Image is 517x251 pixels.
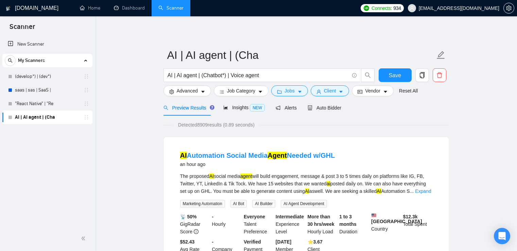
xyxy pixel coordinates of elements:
button: search [5,55,16,66]
button: Save [379,68,412,82]
div: Experience Level [274,213,306,235]
b: $ 12.3k [403,214,418,219]
span: robot [308,105,312,110]
span: Auto Bidder [308,105,341,111]
span: notification [276,105,280,110]
a: searchScanner [158,5,184,11]
b: Verified [244,239,261,245]
span: search [361,72,374,78]
span: Client [324,87,336,95]
button: setting [503,3,514,14]
button: userClientcaret-down [311,85,349,96]
span: holder [84,87,89,93]
span: holder [84,101,89,106]
span: Save [389,71,401,80]
span: AI Bot [230,200,247,207]
div: Tooltip anchor [209,104,215,111]
span: edit [436,51,445,60]
span: Scanner [4,22,40,36]
a: AI | AI agent | (Cha [15,111,80,124]
span: Insights [223,105,265,110]
span: Jobs [285,87,295,95]
span: Detected 8909 results (0.89 seconds) [173,121,259,129]
mark: Agent [268,152,287,159]
span: NEW [250,104,265,112]
span: copy [416,72,429,78]
span: bars [220,89,224,94]
span: AI Builder [252,200,275,207]
b: 📡 50% [180,214,197,219]
b: [DATE] [276,239,291,245]
span: 934 [393,4,401,12]
span: folder [277,89,282,94]
span: Job Category [227,87,255,95]
span: Marketing Automation [180,200,225,207]
a: dashboardDashboard [114,5,145,11]
span: ... [410,188,414,194]
b: Intermediate [276,214,304,219]
mark: agent [240,173,252,179]
mark: ai [327,181,330,186]
div: Country [370,213,402,235]
mark: AI [180,152,187,159]
a: "React Native" | "Re [15,97,80,111]
a: saas | sas | SaaS | [15,83,80,97]
button: settingAdvancedcaret-down [163,85,211,96]
span: AI Agent Development [281,200,327,207]
input: Scanner name... [167,47,435,64]
span: Alerts [276,105,297,111]
button: barsJob Categorycaret-down [214,85,269,96]
input: Search Freelance Jobs... [168,71,349,80]
span: setting [169,89,174,94]
div: an hour ago [180,160,335,168]
a: Expand [415,188,431,194]
mark: AI [305,188,309,194]
b: Everyone [244,214,265,219]
b: - [212,214,213,219]
button: idcardVendorcaret-down [352,85,393,96]
b: More than 30 hrs/week [308,214,334,227]
span: user [316,89,321,94]
div: Hourly [210,213,242,235]
div: Hourly Load [306,213,338,235]
span: Preview Results [163,105,212,111]
span: search [163,105,168,110]
a: New Scanner [8,37,87,51]
li: My Scanners [2,54,92,124]
div: Total Spent [402,213,434,235]
button: copy [415,68,429,82]
div: GigRadar Score [179,213,211,235]
span: Vendor [365,87,380,95]
a: (develop*) | (dev*) [15,70,80,83]
span: caret-down [297,89,302,94]
span: info-circle [194,229,199,234]
b: 1 to 3 months [339,214,357,227]
img: 🇺🇸 [372,213,376,218]
span: My Scanners [18,54,45,67]
span: caret-down [201,89,205,94]
span: caret-down [258,89,263,94]
span: caret-down [339,89,343,94]
span: holder [84,74,89,79]
span: holder [84,115,89,120]
b: [GEOGRAPHIC_DATA] [371,213,422,224]
span: user [410,6,414,11]
button: folderJobscaret-down [271,85,308,96]
img: upwork-logo.png [364,5,369,11]
a: homeHome [80,5,100,11]
span: search [5,58,15,63]
a: setting [503,5,514,11]
span: area-chart [223,105,228,110]
span: Connects: [372,4,392,12]
div: Talent Preference [242,213,274,235]
span: idcard [358,89,362,94]
a: Reset All [399,87,418,95]
div: The proposed social media will build engagement, message & post 3 to 5 times daily on platforms l... [180,172,432,195]
mark: AI [377,188,381,194]
img: logo [6,3,11,14]
span: info-circle [352,73,357,78]
b: - [212,239,213,245]
span: double-left [81,235,88,242]
b: ⭐️ 3.67 [308,239,323,245]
